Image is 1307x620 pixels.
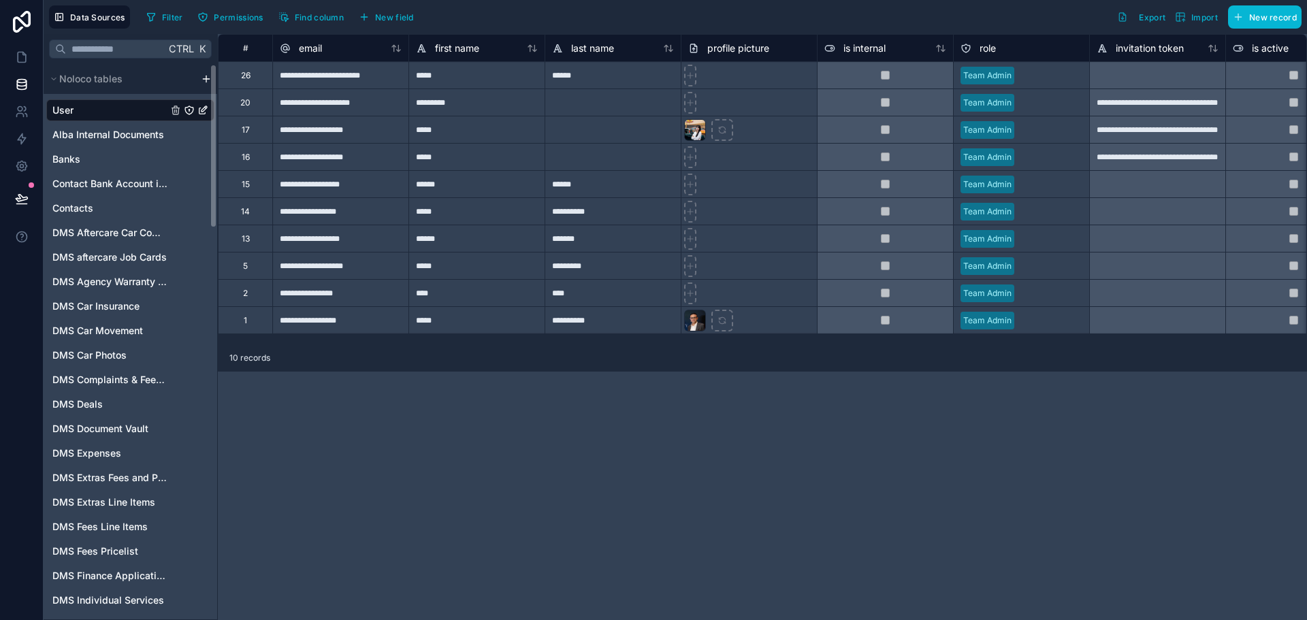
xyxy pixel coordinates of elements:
div: Team Admin [963,260,1012,272]
span: is internal [843,42,886,55]
span: New field [375,12,414,22]
span: Find column [295,12,344,22]
div: 15 [242,179,250,190]
button: New field [354,7,419,27]
span: Filter [162,12,183,22]
div: Team Admin [963,69,1012,82]
span: Import [1191,12,1218,22]
div: 2 [243,288,248,299]
div: 17 [242,125,250,135]
div: Team Admin [963,178,1012,191]
span: Data Sources [70,12,125,22]
div: Team Admin [963,97,1012,109]
div: 1 [244,315,247,326]
a: Permissions [193,7,273,27]
button: Permissions [193,7,268,27]
button: Find column [274,7,349,27]
span: last name [571,42,614,55]
div: # [229,43,262,53]
div: 5 [243,261,248,272]
div: 14 [241,206,250,217]
span: profile picture [707,42,769,55]
button: Import [1170,5,1223,29]
div: 26 [241,70,251,81]
span: Ctrl [167,40,195,57]
a: New record [1223,5,1302,29]
span: first name [435,42,479,55]
div: 20 [240,97,251,108]
button: Data Sources [49,5,130,29]
div: Team Admin [963,233,1012,245]
div: Team Admin [963,206,1012,218]
span: email [299,42,322,55]
span: role [980,42,996,55]
div: Team Admin [963,151,1012,163]
span: K [197,44,207,54]
button: Filter [141,7,188,27]
span: New record [1249,12,1297,22]
button: Export [1112,5,1170,29]
div: Team Admin [963,124,1012,136]
div: Team Admin [963,314,1012,327]
span: is active [1252,42,1289,55]
span: Permissions [214,12,263,22]
span: invitation token [1116,42,1184,55]
span: 10 records [229,353,270,363]
div: 13 [242,233,250,244]
span: Export [1139,12,1165,22]
div: 16 [242,152,250,163]
div: Team Admin [963,287,1012,299]
button: New record [1228,5,1302,29]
